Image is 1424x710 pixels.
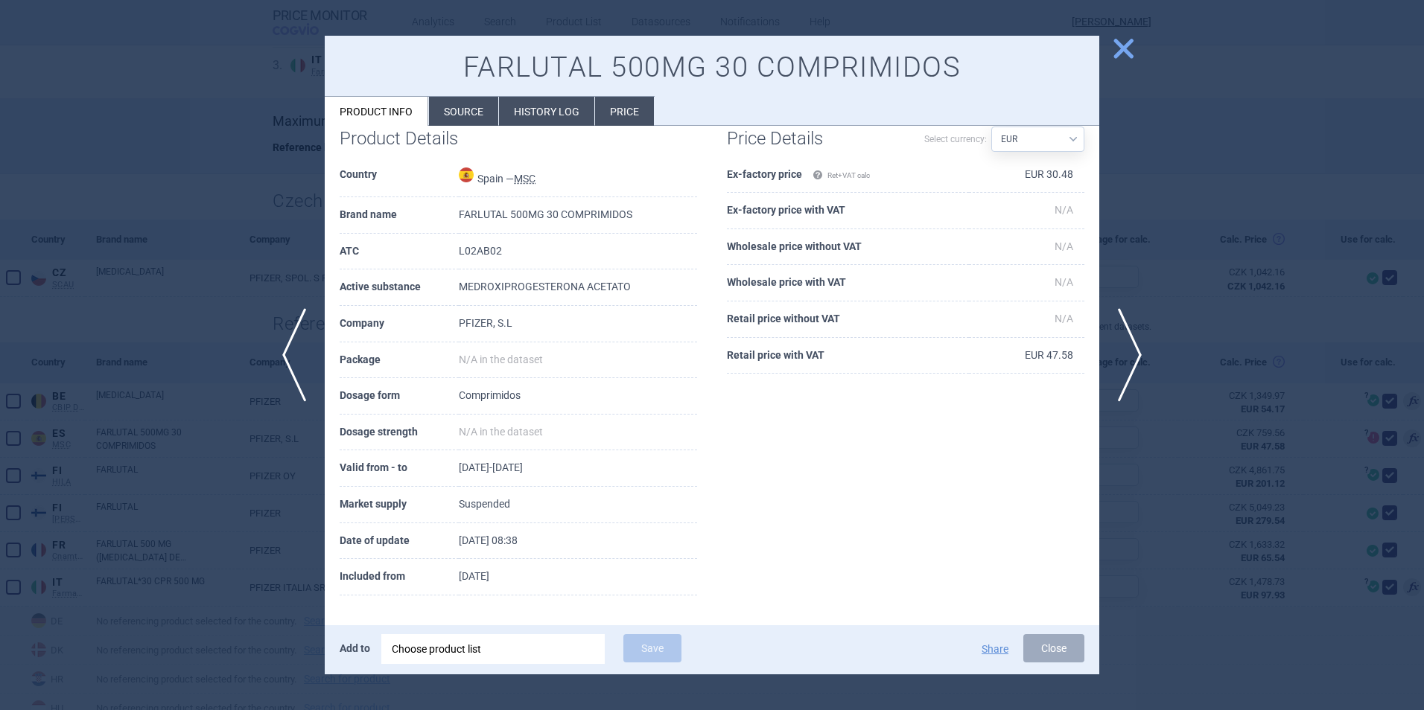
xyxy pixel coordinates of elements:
th: Included from [340,559,459,595]
span: Ret+VAT calc [813,171,870,179]
img: Spain [459,167,474,182]
td: [DATE] [459,559,697,595]
span: N/A [1055,204,1073,216]
li: History log [499,97,594,126]
button: Share [982,644,1008,654]
td: MEDROXIPROGESTERONA ACETATO [459,269,697,306]
li: Price [595,97,654,126]
th: Dosage strength [340,415,459,451]
span: N/A in the dataset [459,354,543,365]
td: [DATE] 08:38 [459,523,697,560]
th: Retail price with VAT [727,338,969,374]
button: Close [1023,634,1084,662]
th: Brand name [340,197,459,234]
th: Retail price without VAT [727,301,969,338]
th: Valid from - to [340,450,459,487]
th: Date of update [340,523,459,560]
abbr: MSC — Online database developed by the Ministry of Health, Social Services and Equality, Spain. [514,173,535,185]
th: Active substance [340,269,459,306]
td: FARLUTAL 500MG 30 COMPRIMIDOS [459,197,697,234]
li: Product info [325,97,428,126]
td: PFIZER, S.L [459,306,697,342]
h1: Price Details [727,128,906,150]
td: EUR 30.48 [969,157,1084,194]
span: N/A [1055,276,1073,288]
th: Wholesale price without VAT [727,229,969,266]
div: Choose product list [381,634,605,664]
span: N/A in the dataset [459,426,543,438]
td: [DATE] - [DATE] [459,450,697,487]
p: Add to [340,634,370,662]
th: Country [340,157,459,198]
h1: FARLUTAL 500MG 30 COMPRIMIDOS [340,51,1084,85]
td: Spain — [459,157,697,198]
td: L02AB02 [459,234,697,270]
div: Choose product list [392,634,594,664]
th: Ex-factory price with VAT [727,193,969,229]
th: Market supply [340,487,459,523]
td: EUR 47.58 [969,338,1084,374]
th: Package [340,342,459,379]
h1: Product Details [340,128,518,150]
label: Select currency: [924,127,987,152]
th: Dosage form [340,378,459,415]
span: N/A [1055,313,1073,324]
li: Source [429,97,498,126]
span: N/A [1055,240,1073,252]
th: ATC [340,234,459,270]
th: Ex-factory price [727,157,969,194]
td: Suspended [459,487,697,523]
td: Comprimidos [459,378,697,415]
button: Save [623,634,681,662]
th: Wholesale price with VAT [727,265,969,301]
th: Company [340,306,459,342]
